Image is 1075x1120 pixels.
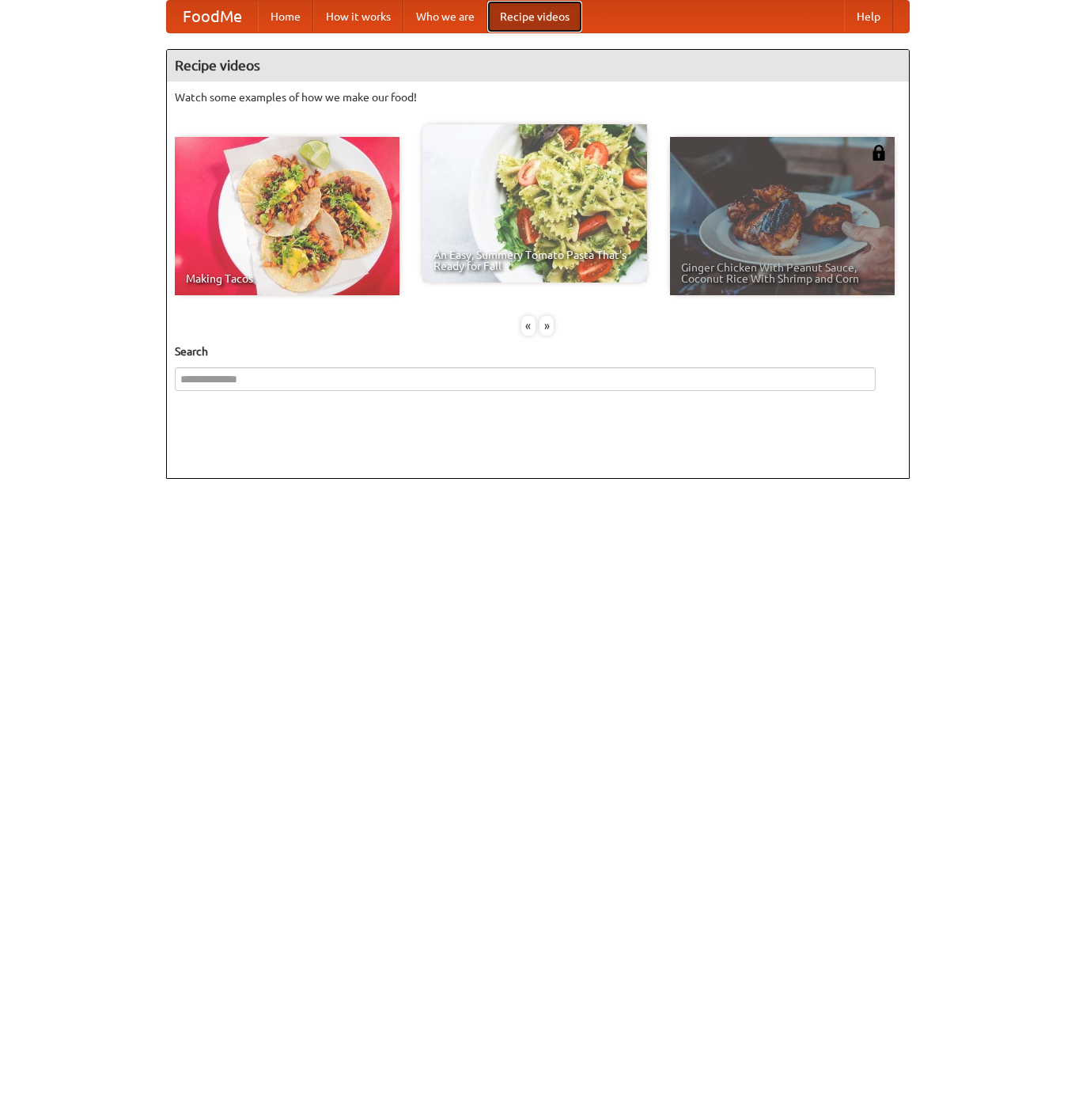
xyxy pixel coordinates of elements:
span: Making Tacos [186,273,388,284]
a: Recipe videos [487,1,582,32]
img: 483408.png [871,145,887,161]
div: » [539,316,554,336]
p: Watch some examples of how we make our food! [175,89,901,105]
a: Who we are [403,1,487,32]
a: FoodMe [167,1,258,32]
h5: Search [175,344,901,359]
a: Home [258,1,313,32]
h4: Recipe videos [167,50,909,82]
span: An Easy, Summery Tomato Pasta That's Ready for Fall [433,249,636,271]
a: Making Tacos [175,137,399,295]
a: Help [844,1,893,32]
a: An Easy, Summery Tomato Pasta That's Ready for Fall [422,124,647,283]
a: How it works [313,1,403,32]
div: « [521,316,536,336]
